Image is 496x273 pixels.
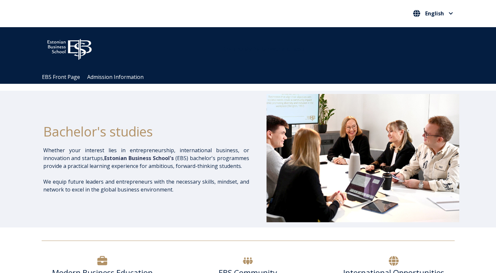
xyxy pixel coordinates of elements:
[42,34,97,62] img: ebs_logo2016_white
[43,178,249,193] p: We equip future leaders and entrepreneurs with the necessary skills, mindset, and network to exce...
[38,70,465,84] div: Navigation Menu
[43,146,249,170] p: Whether your interest lies in entrepreneurship, international business, or innovation and startup...
[87,73,144,81] a: Admission Information
[411,8,455,19] button: English
[224,45,304,52] span: Community for Growth and Resp
[411,8,455,19] nav: Select your language
[425,11,444,16] span: English
[43,123,249,140] h1: Bachelor's studies
[267,94,459,222] img: Bachelor's at EBS
[104,155,174,162] span: Estonian Business School's
[42,73,80,81] a: EBS Front Page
